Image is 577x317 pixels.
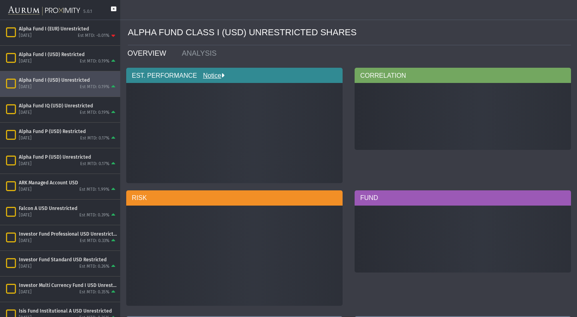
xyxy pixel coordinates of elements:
[19,231,117,237] div: Investor Fund Professional USD Unrestricted
[19,77,117,83] div: Alpha Fund I (USD) Unrestricted
[80,135,109,141] div: Est MTD: 0.17%
[78,33,109,39] div: Est MTD: -0.01%
[80,110,109,116] div: Est MTD: 0.19%
[19,103,117,109] div: Alpha Fund IQ (USD) Unrestricted
[19,308,117,314] div: Isis Fund Institutional A USD Unrestricted
[19,187,32,193] div: [DATE]
[19,51,117,58] div: Alpha Fund I (USD) Restricted
[80,84,109,90] div: Est MTD: 0.19%
[19,154,117,160] div: Alpha Fund P (USD) Unrestricted
[19,161,32,167] div: [DATE]
[176,45,226,61] a: ANALYSIS
[80,238,109,244] div: Est MTD: 0.33%
[126,68,343,83] div: EST. PERFORMANCE
[83,9,92,15] div: 5.0.1
[80,59,109,65] div: Est MTD: 0.19%
[19,84,32,90] div: [DATE]
[126,190,343,206] div: RISK
[19,180,117,186] div: ARK Managed Account USD
[19,59,32,65] div: [DATE]
[19,289,32,295] div: [DATE]
[19,33,32,39] div: [DATE]
[121,45,176,61] a: OVERVIEW
[19,135,32,141] div: [DATE]
[79,187,109,193] div: Est MTD: 1.99%
[19,282,117,289] div: Investor Multi Currency Fund I USD Unrestricted
[79,264,109,270] div: Est MTD: 0.26%
[128,20,571,45] div: ALPHA FUND CLASS I (USD) UNRESTRICTED SHARES
[19,128,117,135] div: Alpha Fund P (USD) Restricted
[19,238,32,244] div: [DATE]
[80,161,109,167] div: Est MTD: 0.17%
[355,68,571,83] div: CORRELATION
[355,190,571,206] div: FUND
[79,212,109,218] div: Est MTD: 0.39%
[79,289,109,295] div: Est MTD: 0.35%
[8,2,80,20] img: Aurum-Proximity%20white.svg
[19,256,117,263] div: Investor Fund Standard USD Restricted
[19,110,32,116] div: [DATE]
[197,71,224,80] div: Notice
[19,26,117,32] div: Alpha Fund I (EUR) Unrestricted
[197,72,221,79] a: Notice
[19,212,32,218] div: [DATE]
[19,205,117,212] div: Falcon A USD Unrestricted
[19,264,32,270] div: [DATE]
